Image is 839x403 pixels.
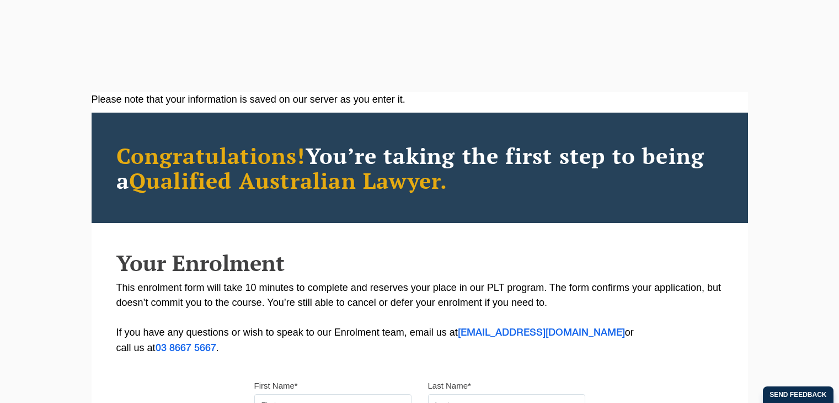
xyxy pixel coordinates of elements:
[156,344,216,353] a: 03 8667 5667
[254,380,298,391] label: First Name*
[116,143,723,193] h2: You’re taking the first step to being a
[129,166,448,195] span: Qualified Australian Lawyer.
[116,280,723,356] p: This enrolment form will take 10 minutes to complete and reserves your place in our PLT program. ...
[428,380,471,391] label: Last Name*
[116,141,306,170] span: Congratulations!
[458,328,625,337] a: [EMAIL_ADDRESS][DOMAIN_NAME]
[116,251,723,275] h2: Your Enrolment
[92,92,748,107] div: Please note that your information is saved on our server as you enter it.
